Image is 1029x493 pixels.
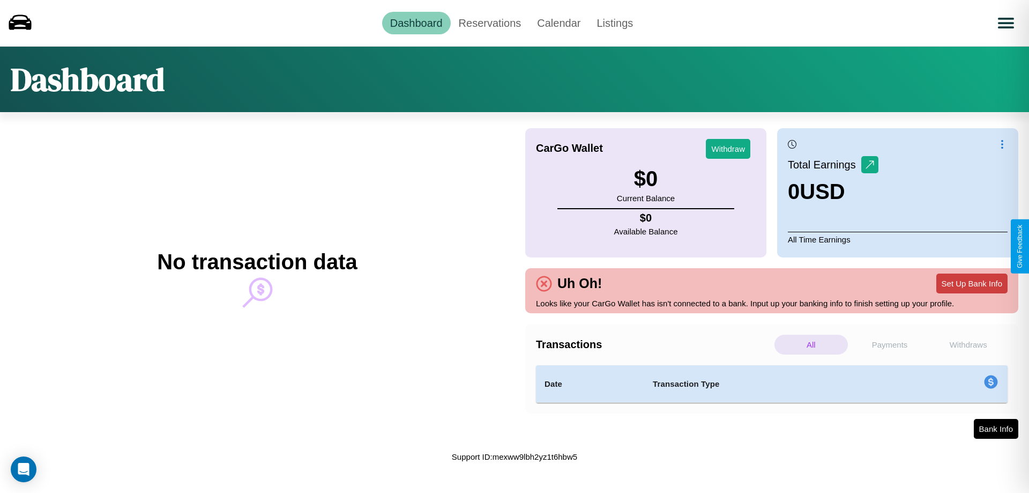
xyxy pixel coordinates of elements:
[1016,225,1024,268] div: Give Feedback
[617,167,675,191] h3: $ 0
[706,139,750,159] button: Withdraw
[614,224,678,239] p: Available Balance
[11,57,165,101] h1: Dashboard
[536,339,772,351] h4: Transactions
[853,335,927,355] p: Payments
[617,191,675,205] p: Current Balance
[11,457,36,482] div: Open Intercom Messenger
[536,365,1008,403] table: simple table
[588,12,641,34] a: Listings
[931,335,1005,355] p: Withdraws
[157,250,357,274] h2: No transaction data
[614,212,678,224] h4: $ 0
[451,12,530,34] a: Reservations
[552,276,607,291] h4: Uh Oh!
[545,378,636,391] h4: Date
[774,335,848,355] p: All
[974,419,1018,439] button: Bank Info
[788,180,878,204] h3: 0 USD
[788,155,861,174] p: Total Earnings
[529,12,588,34] a: Calendar
[536,142,603,154] h4: CarGo Wallet
[382,12,451,34] a: Dashboard
[452,450,577,464] p: Support ID: mexww9lbh2yz1t6hbw5
[653,378,896,391] h4: Transaction Type
[788,232,1008,247] p: All Time Earnings
[991,8,1021,38] button: Open menu
[936,274,1008,293] button: Set Up Bank Info
[536,296,1008,311] p: Looks like your CarGo Wallet has isn't connected to a bank. Input up your banking info to finish ...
